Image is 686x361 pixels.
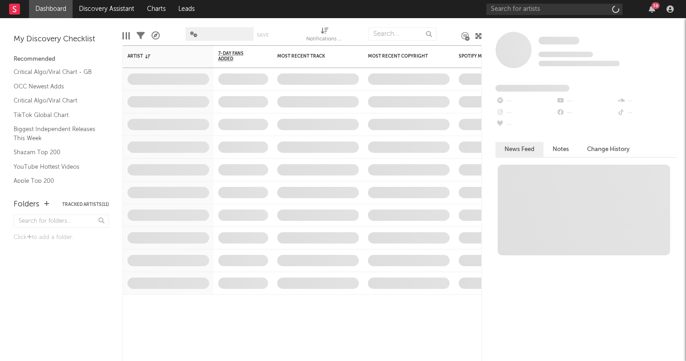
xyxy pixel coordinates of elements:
a: TikTok Global Chart [14,110,100,120]
div: Notifications (Artist) [306,23,343,49]
a: Critical Algo/Viral Chart [14,96,100,106]
div: -- [617,95,677,107]
div: -- [617,107,677,119]
span: Tracking Since: [DATE] [539,52,593,57]
div: -- [495,95,556,107]
button: Notes [544,142,578,157]
div: 38 [652,2,660,9]
span: Some Artist [539,37,579,44]
div: My Discovery Checklist [14,34,109,45]
span: 0 fans last week [539,61,620,66]
input: Search... [368,27,436,41]
div: -- [495,107,556,119]
div: Artist [127,54,196,59]
button: 38 [649,5,655,13]
a: OCC Newest Adds [14,82,100,92]
input: Search for folders... [14,215,109,228]
a: Critical Algo/Viral Chart - GB [14,67,100,77]
div: -- [556,107,616,119]
div: Spotify Monthly Listeners [459,54,527,59]
input: Search for artists [486,4,622,15]
div: A&R Pipeline [152,23,160,49]
a: Apple Top 200 [14,176,100,186]
a: Biggest Independent Releases This Week [14,124,100,143]
div: Most Recent Track [277,54,345,59]
button: Save [257,33,269,38]
div: Most Recent Copyright [368,54,436,59]
button: Change History [578,142,639,157]
a: Some Artist [539,36,579,45]
div: Click to add a folder. [14,232,109,243]
div: Filters [137,23,145,49]
a: Shazam Top 200 [14,147,100,157]
a: YouTube Hottest Videos [14,162,100,172]
div: Edit Columns [122,23,130,49]
button: Tracked Artists(11) [62,202,109,207]
div: Recommended [14,54,109,65]
div: -- [495,119,556,131]
span: 7-Day Fans Added [218,51,255,62]
div: Folders [14,199,39,210]
div: Notifications (Artist) [306,34,343,45]
button: News Feed [495,142,544,157]
div: -- [556,95,616,107]
span: Fans Added by Platform [495,85,569,92]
